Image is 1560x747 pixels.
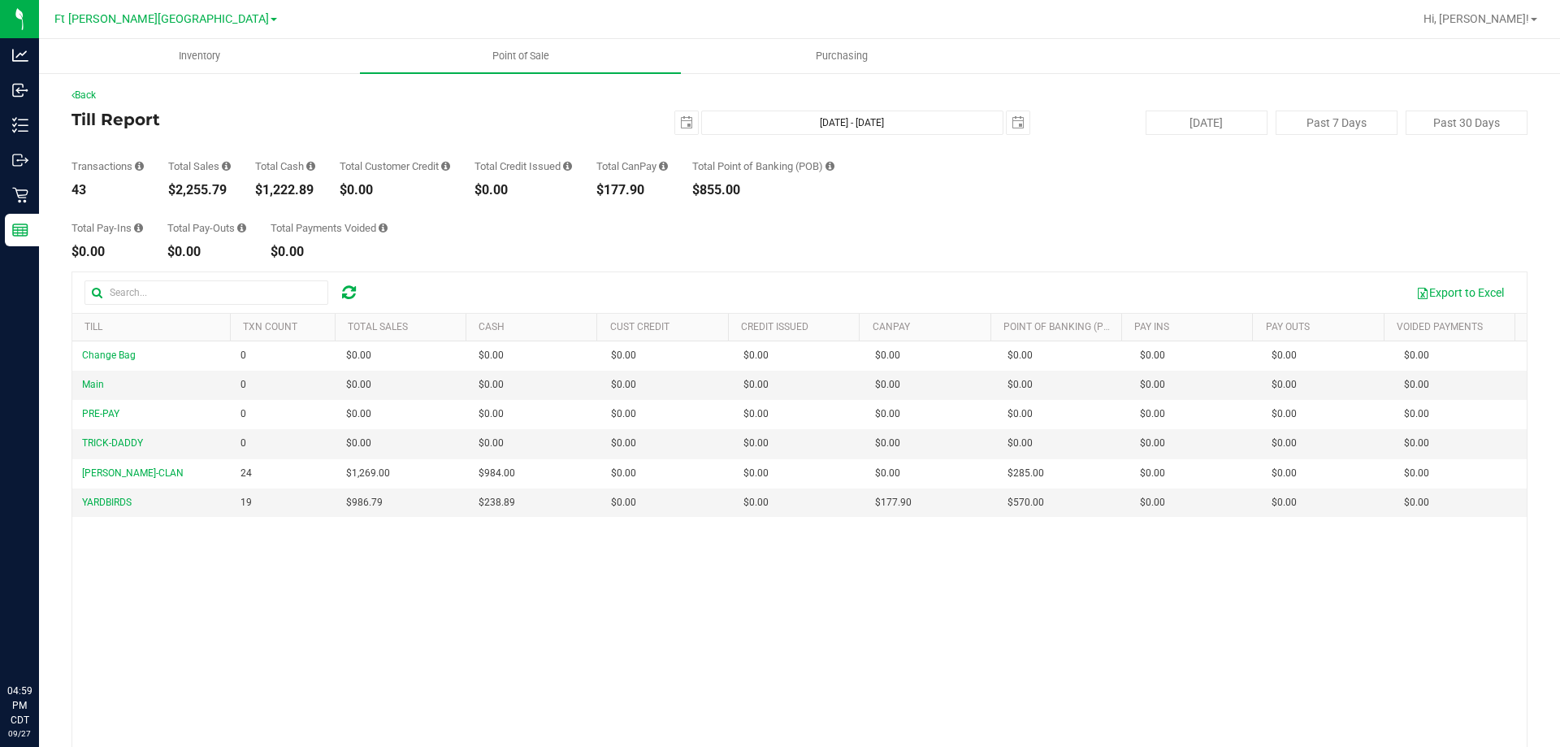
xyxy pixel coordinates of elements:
span: select [1007,111,1029,134]
a: Pay Ins [1134,321,1169,332]
a: Voided Payments [1397,321,1483,332]
span: $238.89 [479,495,515,510]
div: $855.00 [692,184,834,197]
button: [DATE] [1146,111,1267,135]
span: 0 [240,348,246,363]
p: 04:59 PM CDT [7,684,32,727]
a: Credit Issued [741,321,808,332]
a: Till [84,321,102,332]
span: $0.00 [875,406,900,422]
span: $0.00 [1007,377,1033,393]
span: YARDBIRDS [82,497,132,508]
button: Past 7 Days [1276,111,1397,135]
span: $0.00 [743,377,769,393]
span: $0.00 [1007,436,1033,451]
a: Back [71,89,96,101]
span: $0.00 [1404,348,1429,363]
span: $0.00 [1140,377,1165,393]
a: Cash [479,321,505,332]
div: Total Point of Banking (POB) [692,161,834,172]
i: Sum of all successful, non-voided payment transaction amounts (excluding tips and transaction fee... [222,161,231,172]
span: Main [82,379,104,390]
span: $0.00 [1007,406,1033,422]
span: $0.00 [346,348,371,363]
span: $0.00 [1272,406,1297,422]
span: $0.00 [743,466,769,481]
span: $177.90 [875,495,912,510]
span: $0.00 [1140,466,1165,481]
span: 0 [240,406,246,422]
span: $0.00 [1404,495,1429,510]
a: Pay Outs [1266,321,1310,332]
span: $0.00 [611,466,636,481]
span: $0.00 [611,348,636,363]
a: Total Sales [348,321,408,332]
a: Point of Banking (POB) [1003,321,1119,332]
div: $0.00 [474,184,572,197]
span: $0.00 [1272,436,1297,451]
div: Total Pay-Outs [167,223,246,233]
span: $0.00 [1404,466,1429,481]
div: Total Pay-Ins [71,223,143,233]
inline-svg: Inventory [12,117,28,133]
span: $0.00 [743,495,769,510]
inline-svg: Reports [12,222,28,238]
span: $0.00 [1140,436,1165,451]
span: [PERSON_NAME]-CLAN [82,467,184,479]
span: $0.00 [743,436,769,451]
div: $0.00 [340,184,450,197]
div: Transactions [71,161,144,172]
span: TRICK-DADDY [82,437,143,449]
span: $0.00 [1272,348,1297,363]
span: $0.00 [1272,466,1297,481]
span: $0.00 [611,436,636,451]
span: $0.00 [875,377,900,393]
a: TXN Count [243,321,297,332]
span: $0.00 [479,406,504,422]
span: $0.00 [875,466,900,481]
span: 24 [240,466,252,481]
i: Sum of all voided payment transaction amounts (excluding tips and transaction fees) within the da... [379,223,388,233]
span: Hi, [PERSON_NAME]! [1423,12,1529,25]
a: Purchasing [681,39,1002,73]
span: PRE-PAY [82,408,119,419]
i: Sum of all successful refund transaction amounts from purchase returns resulting in account credi... [563,161,572,172]
i: Count of all successful payment transactions, possibly including voids, refunds, and cash-back fr... [135,161,144,172]
h4: Till Report [71,111,557,128]
div: 43 [71,184,144,197]
inline-svg: Inbound [12,82,28,98]
span: select [675,111,698,134]
span: $0.00 [479,436,504,451]
inline-svg: Analytics [12,47,28,63]
div: $0.00 [71,245,143,258]
span: $0.00 [611,406,636,422]
div: Total Customer Credit [340,161,450,172]
span: Point of Sale [470,49,571,63]
div: $0.00 [167,245,246,258]
inline-svg: Outbound [12,152,28,168]
i: Sum of all successful, non-voided payment transaction amounts using CanPay (as well as manual Can... [659,161,668,172]
span: 19 [240,495,252,510]
iframe: Resource center [16,617,65,666]
div: $177.90 [596,184,668,197]
input: Search... [84,280,328,305]
a: CanPay [873,321,910,332]
div: Total Payments Voided [271,223,388,233]
div: Total CanPay [596,161,668,172]
span: $0.00 [1272,495,1297,510]
span: $0.00 [611,495,636,510]
span: $0.00 [346,406,371,422]
span: $285.00 [1007,466,1044,481]
div: $2,255.79 [168,184,231,197]
span: Change Bag [82,350,136,361]
span: Inventory [157,49,242,63]
div: $1,222.89 [255,184,315,197]
span: 0 [240,436,246,451]
p: 09/27 [7,727,32,740]
button: Export to Excel [1406,279,1514,306]
span: $0.00 [1404,406,1429,422]
div: Total Sales [168,161,231,172]
span: $0.00 [1404,436,1429,451]
i: Sum of the successful, non-voided point-of-banking payment transaction amounts, both via payment ... [825,161,834,172]
span: $0.00 [611,377,636,393]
